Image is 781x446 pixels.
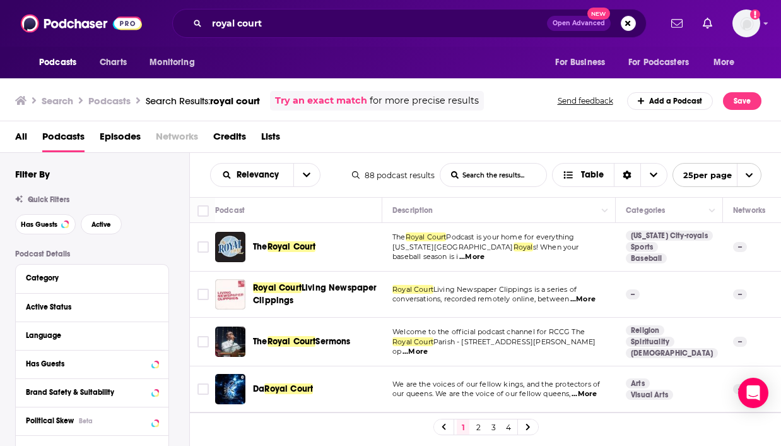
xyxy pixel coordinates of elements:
[352,171,435,180] div: 88 podcast results
[628,54,689,71] span: For Podcasters
[587,8,610,20] span: New
[433,285,577,294] span: Living Newspaper Clippings is a series of
[26,274,150,282] div: Category
[502,419,515,435] a: 4
[197,383,209,395] span: Toggle select row
[705,203,720,219] button: Column Actions
[26,327,158,343] button: Language
[552,163,667,187] button: Choose View
[626,325,664,335] a: Religion
[738,378,768,408] div: Open Intercom Messenger
[42,126,85,152] span: Podcasts
[732,9,760,37] button: Show profile menu
[141,51,211,75] button: open menu
[750,9,760,20] svg: Add a profile image
[392,243,514,251] span: [US_STATE][GEOGRAPHIC_DATA]
[100,126,141,152] a: Episodes
[597,203,613,219] button: Column Actions
[732,9,760,37] img: User Profile
[626,390,673,400] a: Visual Arts
[146,95,260,107] div: Search Results:
[81,214,122,234] button: Active
[546,51,621,75] button: open menu
[406,232,447,241] span: Royal Court
[733,289,747,299] p: --
[197,289,209,300] span: Toggle select row
[614,164,640,186] div: Sort Direction
[197,336,209,347] span: Toggle select row
[713,54,735,71] span: More
[457,419,469,435] a: 1
[392,380,600,389] span: We are the voices of our fellow kings, and the protectors of
[150,54,194,71] span: Monitoring
[570,294,596,304] span: ...More
[253,282,378,307] a: Royal CourtLiving Newspaper Clippings
[626,242,658,252] a: Sports
[261,126,280,152] a: Lists
[26,303,150,311] div: Active Status
[39,54,76,71] span: Podcasts
[733,384,747,394] p: --
[267,241,316,252] span: Royal Court
[666,13,688,34] a: Show notifications dropdown
[28,195,69,204] span: Quick Filters
[210,163,320,187] h2: Choose List sort
[215,374,245,404] a: Da Royal Court
[626,203,665,218] div: Categories
[26,388,148,397] div: Brand Safety & Suitability
[100,54,127,71] span: Charts
[253,383,264,394] span: Da
[215,232,245,262] img: The Royal Court
[555,54,605,71] span: For Business
[15,250,169,258] p: Podcast Details
[15,126,27,152] span: All
[572,389,597,399] span: ...More
[237,171,283,179] span: Relevancy
[672,163,761,187] button: open menu
[88,95,131,107] h3: Podcasts
[79,417,93,425] div: Beta
[554,95,617,106] button: Send feedback
[26,356,158,371] button: Has Guests
[91,51,134,75] a: Charts
[392,203,433,218] div: Description
[315,336,350,347] span: Sermons
[392,243,579,262] span: s! When your baseball season is i
[626,348,718,358] a: [DEMOGRAPHIC_DATA]
[253,335,351,348] a: TheRoyal CourtSermons
[472,419,484,435] a: 2
[26,384,158,400] button: Brand Safety & Suitability
[15,168,50,180] h2: Filter By
[215,279,245,310] img: Royal Court Living Newspaper Clippings
[172,9,647,38] div: Search podcasts, credits, & more...
[392,389,571,398] span: our queens. We are the voice of our fellow queens,
[253,383,313,395] a: DaRoyal Court
[21,11,142,35] a: Podchaser - Follow, Share and Rate Podcasts
[392,294,569,303] span: conversations, recorded remotely online, between
[626,253,667,263] a: Baseball
[723,92,761,110] button: Save
[213,126,246,152] a: Credits
[732,9,760,37] span: Logged in as lilynwalker
[210,95,260,107] span: royal court
[514,243,533,251] span: Royal
[253,241,315,253] a: TheRoyal Court
[253,282,302,293] span: Royal Court
[253,241,267,252] span: The
[626,378,650,389] a: Arts
[626,289,640,299] p: --
[21,221,57,228] span: Has Guests
[705,51,751,75] button: open menu
[42,95,73,107] h3: Search
[370,93,479,108] span: for more precise results
[30,51,93,75] button: open menu
[26,413,158,428] button: Political SkewBeta
[26,270,158,286] button: Category
[211,171,293,179] button: open menu
[264,383,313,394] span: Royal Court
